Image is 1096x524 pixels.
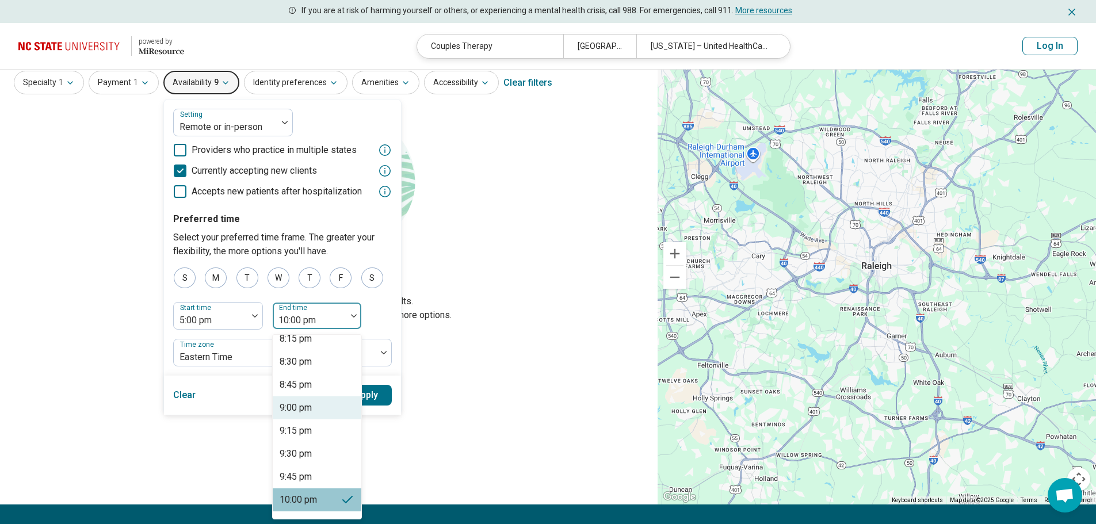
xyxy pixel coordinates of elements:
[330,267,352,288] div: F
[660,489,698,504] img: Google
[279,304,310,312] label: End time
[214,77,219,89] span: 9
[503,69,552,97] div: Clear filters
[663,266,686,289] button: Zoom out
[205,267,227,288] div: M
[280,378,312,392] div: 8:45 pm
[1022,37,1078,55] button: Log In
[180,304,213,312] label: Start time
[663,242,686,265] button: Zoom in
[174,267,196,288] div: S
[301,5,792,17] p: If you are at risk of harming yourself or others, or experiencing a mental health crisis, call 98...
[280,470,312,484] div: 9:45 pm
[1048,478,1082,512] div: Open chat
[133,77,138,89] span: 1
[280,355,312,369] div: 8:30 pm
[892,496,943,504] button: Keyboard shortcuts
[268,267,289,288] div: W
[424,71,499,94] button: Accessibility
[660,489,698,504] a: Open this area in Google Maps (opens a new window)
[299,267,320,288] div: T
[192,143,357,157] span: Providers who practice in multiple states
[180,341,216,349] label: Time zone
[341,385,392,406] button: Apply
[236,267,258,288] div: T
[1044,497,1093,503] a: Report a map error
[563,35,636,58] div: [GEOGRAPHIC_DATA], [GEOGRAPHIC_DATA]
[192,185,362,198] span: Accepts new patients after hospitalization
[280,401,312,415] div: 9:00 pm
[14,262,644,288] h2: Let's try again
[280,424,312,438] div: 9:15 pm
[417,35,563,58] div: Couples Therapy
[173,212,392,226] p: Preferred time
[14,71,84,94] button: Specialty1
[1067,468,1090,491] button: Map camera controls
[180,110,205,118] label: Setting
[950,497,1014,503] span: Map data ©2025 Google
[636,35,782,58] div: [US_STATE] – United HealthCare
[1021,497,1037,503] a: Terms (opens in new tab)
[280,493,317,507] div: 10:00 pm
[18,32,184,60] a: North Carolina State University powered by
[192,164,317,178] span: Currently accepting new clients
[89,71,159,94] button: Payment1
[59,77,63,89] span: 1
[173,385,196,406] button: Clear
[280,332,312,346] div: 8:15 pm
[139,36,184,47] div: powered by
[14,294,644,322] p: Sorry, your search didn’t return any results. Try removing filters or changing location to see mo...
[18,32,124,60] img: North Carolina State University
[735,6,792,15] a: More resources
[1066,5,1078,18] button: Dismiss
[280,447,312,461] div: 9:30 pm
[361,267,383,288] div: S
[352,71,419,94] button: Amenities
[173,231,392,258] p: Select your preferred time frame. The greater your flexibility, the more options you'll have.
[163,71,239,94] button: Availability9
[244,71,347,94] button: Identity preferences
